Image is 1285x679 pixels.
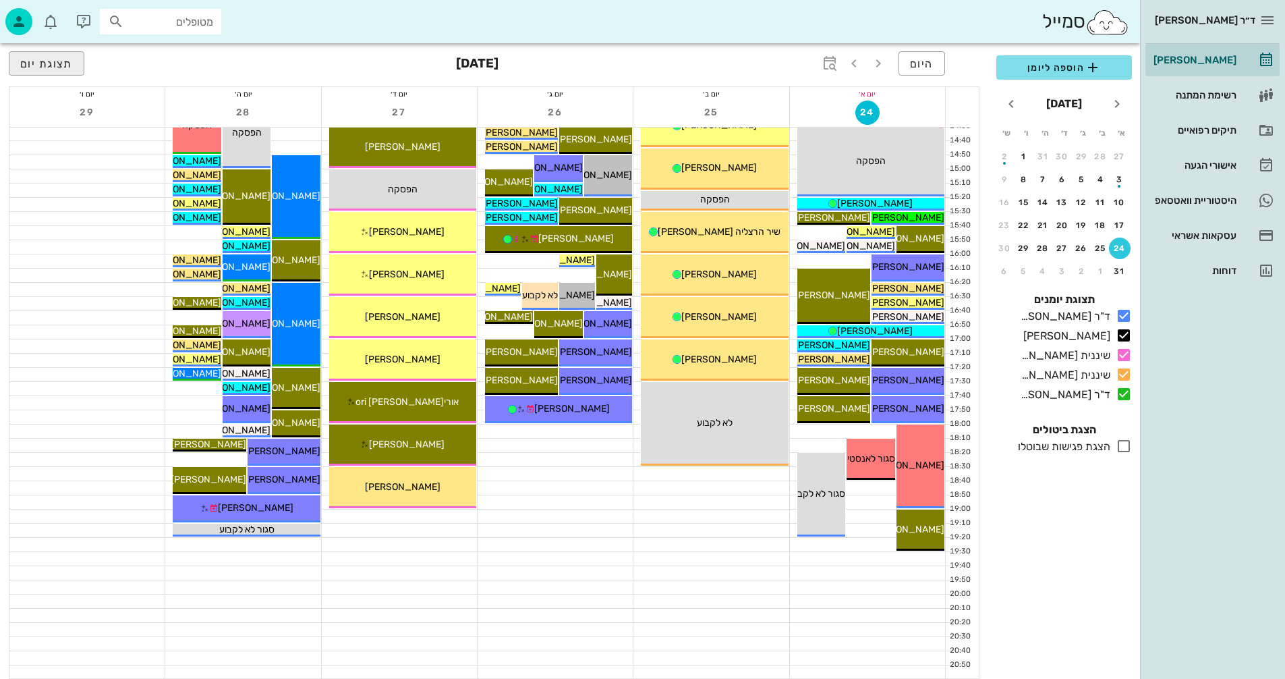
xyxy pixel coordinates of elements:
[175,240,270,252] span: [PERSON_NAME] לאור
[1090,267,1112,276] div: 1
[1070,146,1092,167] button: 29
[1036,121,1054,144] th: ה׳
[1013,238,1035,259] button: 29
[946,617,973,628] div: 20:20
[946,433,973,444] div: 18:10
[245,445,320,457] span: [PERSON_NAME]
[165,87,320,101] div: יום ה׳
[946,163,973,175] div: 15:00
[1032,152,1054,161] div: 31
[218,502,293,514] span: [PERSON_NAME]
[994,198,1015,207] div: 16
[1090,169,1112,190] button: 4
[946,589,973,600] div: 20:00
[946,348,973,359] div: 17:10
[1032,146,1054,167] button: 31
[996,55,1132,80] button: הוספה ליומן
[898,51,945,76] button: היום
[146,212,221,223] span: [PERSON_NAME]
[456,51,498,78] h3: [DATE]
[369,226,445,238] span: [PERSON_NAME]
[1109,215,1131,236] button: 17
[946,418,973,430] div: 18:00
[994,152,1015,161] div: 2
[146,155,221,167] span: [PERSON_NAME]
[75,107,99,118] span: 29
[534,403,610,414] span: [PERSON_NAME]
[946,532,973,543] div: 19:20
[1042,7,1129,36] div: סמייל
[146,354,221,365] span: [PERSON_NAME]
[633,87,789,101] div: יום ב׳
[146,198,221,209] span: [PERSON_NAME]
[1070,192,1092,213] button: 12
[1109,146,1131,167] button: 27
[820,226,895,238] span: [PERSON_NAME]
[1013,267,1035,276] div: 5
[1013,221,1035,230] div: 22
[1145,79,1280,111] a: רשימת המתנה
[543,107,567,118] span: 26
[994,244,1015,253] div: 30
[1109,221,1131,230] div: 17
[996,422,1132,438] h4: הצגת ביטולים
[1013,261,1035,282] button: 5
[457,176,533,188] span: [PERSON_NAME]
[946,461,973,472] div: 18:30
[195,346,270,358] span: [PERSON_NAME]
[40,11,48,19] span: תג
[946,234,973,246] div: 15:50
[1052,198,1073,207] div: 13
[946,518,973,529] div: 19:10
[795,212,870,223] span: [PERSON_NAME]
[681,354,757,365] span: [PERSON_NAME]
[1145,184,1280,217] a: היסטוריית וואטסאפ
[946,220,973,232] div: 15:40
[658,226,780,238] span: שיר הרצליה [PERSON_NAME]
[946,645,973,657] div: 20:40
[1109,244,1131,253] div: 24
[195,261,270,273] span: [PERSON_NAME]
[1013,198,1035,207] div: 15
[195,425,270,436] span: [PERSON_NAME]
[1113,121,1131,144] th: א׳
[1145,254,1280,287] a: דוחות
[1032,175,1054,184] div: 7
[75,101,99,125] button: 29
[1017,121,1034,144] th: ו׳
[1032,267,1054,276] div: 4
[1052,238,1073,259] button: 27
[1012,439,1110,455] div: הצגת פגישות שבוטלו
[1090,244,1112,253] div: 25
[1090,175,1112,184] div: 4
[681,269,757,280] span: [PERSON_NAME]
[856,155,886,167] span: הפסקה
[994,146,1015,167] button: 2
[146,339,221,351] span: [PERSON_NAME]
[946,263,973,274] div: 16:10
[365,141,440,153] span: [PERSON_NAME]
[556,375,632,386] span: [PERSON_NAME]
[1032,198,1054,207] div: 14
[171,474,246,485] span: [PERSON_NAME]
[790,488,845,499] span: סגור לא לקבוע
[365,354,440,365] span: [PERSON_NAME]
[855,101,880,125] button: 24
[946,574,973,586] div: 19:50
[946,206,973,217] div: 15:30
[195,368,270,379] span: [PERSON_NAME]
[946,390,973,402] div: 17:40
[1070,267,1092,276] div: 2
[146,269,221,280] span: [PERSON_NAME]
[232,127,262,138] span: הפסקה
[387,107,411,118] span: 27
[507,318,583,329] span: [PERSON_NAME]
[9,51,84,76] button: תצוגת יום
[751,240,845,252] span: [PERSON_NAME] סמל
[820,240,895,252] span: [PERSON_NAME]
[946,376,973,387] div: 17:30
[869,297,944,308] span: [PERSON_NAME]
[699,107,724,118] span: 25
[946,178,973,189] div: 15:10
[946,248,973,260] div: 16:00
